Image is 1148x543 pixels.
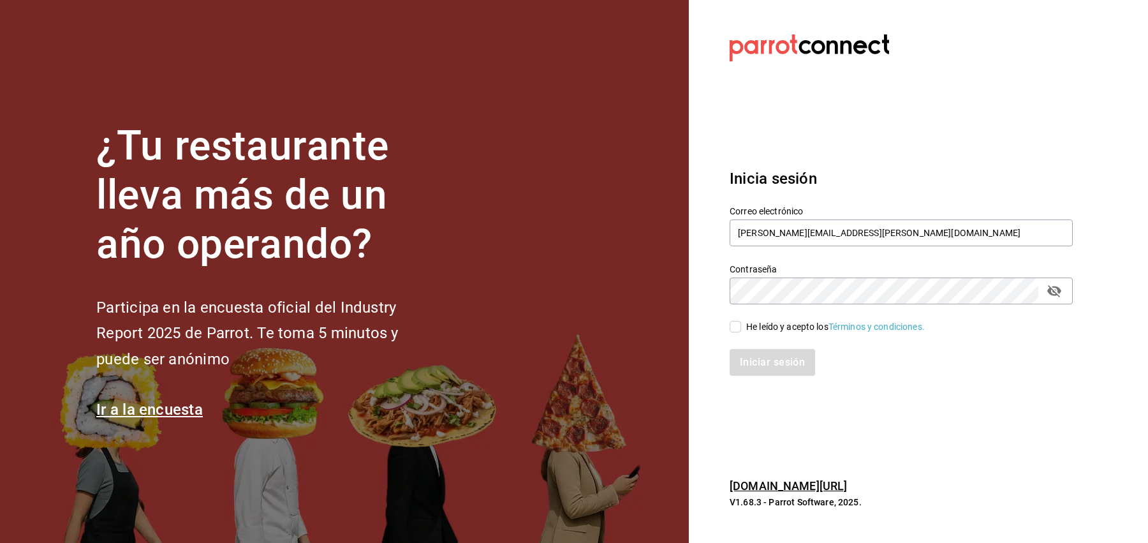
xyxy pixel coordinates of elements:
[96,295,441,373] h2: Participa en la encuesta oficial del Industry Report 2025 de Parrot. Te toma 5 minutos y puede se...
[730,207,1073,216] label: Correo electrónico
[828,322,925,332] a: Términos y condiciones.
[96,122,441,269] h1: ¿Tu restaurante lleva más de un año operando?
[730,479,847,493] a: [DOMAIN_NAME][URL]
[730,496,1073,509] p: V1.68.3 - Parrot Software, 2025.
[730,265,1073,274] label: Contraseña
[1043,280,1065,302] button: passwordField
[96,401,203,419] a: Ir a la encuesta
[730,219,1073,246] input: Ingresa tu correo electrónico
[746,320,925,334] div: He leído y acepto los
[730,167,1073,190] h3: Inicia sesión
